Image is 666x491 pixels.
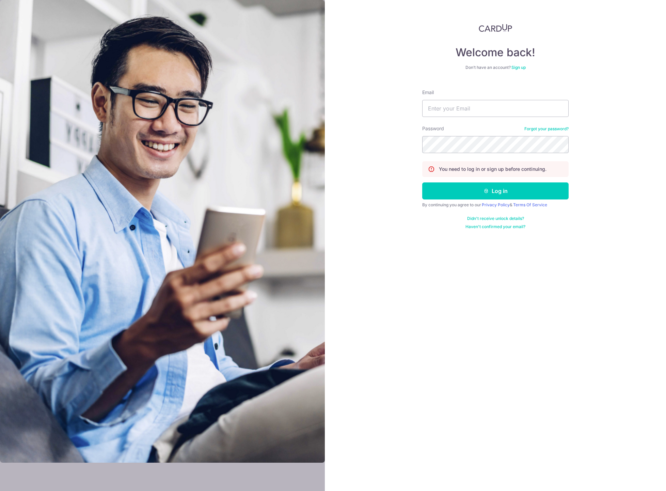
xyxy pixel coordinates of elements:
[422,202,569,208] div: By continuing you agree to our &
[513,202,547,207] a: Terms Of Service
[511,65,526,70] a: Sign up
[422,46,569,59] h4: Welcome back!
[465,224,525,229] a: Haven't confirmed your email?
[422,100,569,117] input: Enter your Email
[439,166,546,173] p: You need to log in or sign up before continuing.
[422,65,569,70] div: Don’t have an account?
[479,24,512,32] img: CardUp Logo
[482,202,510,207] a: Privacy Policy
[422,182,569,199] button: Log in
[422,125,444,132] label: Password
[422,89,434,96] label: Email
[524,126,569,132] a: Forgot your password?
[467,216,524,221] a: Didn't receive unlock details?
